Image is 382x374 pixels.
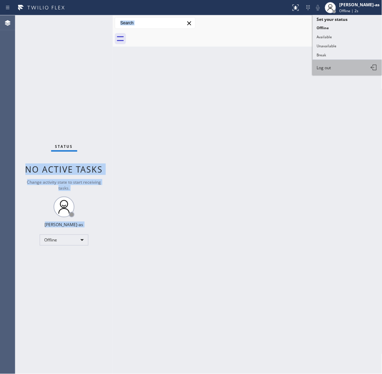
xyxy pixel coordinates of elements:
[340,8,359,13] span: Offline | 2s
[45,222,83,228] div: [PERSON_NAME]-as
[115,17,195,29] input: Search
[25,164,103,175] span: No active tasks
[313,3,323,13] button: Mute
[27,179,101,191] span: Change activity state to start receiving tasks.
[55,144,73,149] span: Status
[40,234,88,246] div: Offline
[340,2,380,8] div: [PERSON_NAME]-as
